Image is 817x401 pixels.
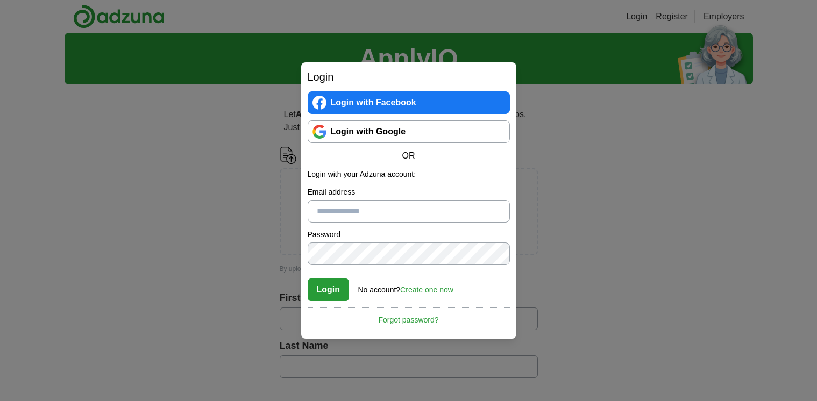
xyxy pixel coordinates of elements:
label: Password [308,229,510,240]
a: Forgot password? [308,307,510,326]
span: OR [396,149,422,162]
a: Create one now [400,285,453,294]
a: Login with Google [308,120,510,143]
p: Login with your Adzuna account: [308,169,510,180]
label: Email address [308,187,510,198]
div: No account? [358,278,453,296]
h2: Login [308,69,510,85]
a: Login with Facebook [308,91,510,114]
button: Login [308,278,350,301]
